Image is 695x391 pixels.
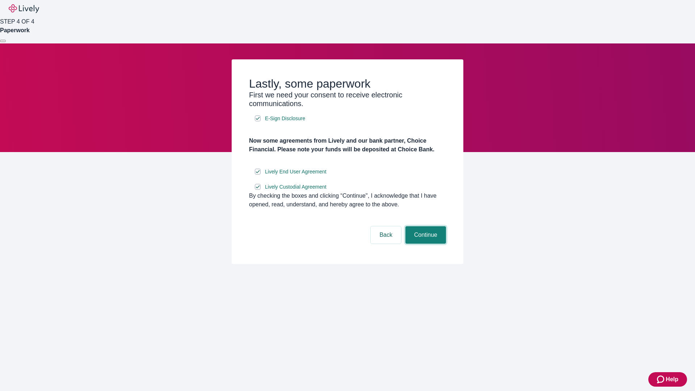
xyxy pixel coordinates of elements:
button: Continue [405,226,446,244]
span: Lively End User Agreement [265,168,327,176]
img: Lively [9,4,39,13]
h3: First we need your consent to receive electronic communications. [249,91,446,108]
span: E-Sign Disclosure [265,115,305,122]
span: Help [666,375,678,384]
div: By checking the boxes and clicking “Continue", I acknowledge that I have opened, read, understand... [249,192,446,209]
svg: Zendesk support icon [657,375,666,384]
button: Zendesk support iconHelp [648,372,687,387]
a: e-sign disclosure document [264,114,307,123]
h4: Now some agreements from Lively and our bank partner, Choice Financial. Please note your funds wi... [249,136,446,154]
button: Back [371,226,401,244]
a: e-sign disclosure document [264,167,328,176]
span: Lively Custodial Agreement [265,183,327,191]
a: e-sign disclosure document [264,182,328,192]
h2: Lastly, some paperwork [249,77,446,91]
